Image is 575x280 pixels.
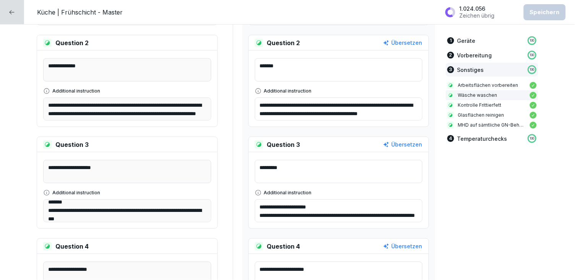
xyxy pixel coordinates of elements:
button: Übersetzen [383,39,423,47]
p: Additional instruction [52,189,100,196]
p: Question 3 [267,140,300,149]
button: Übersetzen [383,242,423,251]
p: 100 [530,38,535,43]
p: Question 4 [55,242,89,251]
p: 100 [530,53,535,57]
p: Kontrolle Frittierfett [458,102,526,109]
button: Übersetzen [383,140,423,149]
p: Arbeitsflächen vorbereiten [458,82,526,89]
p: Additional instruction [264,88,312,94]
div: 3 [447,66,454,73]
p: Question 3 [55,140,89,149]
button: Speichern [524,4,566,20]
p: Question 2 [55,38,89,47]
p: Sonstiges [457,66,484,74]
p: Additional instruction [52,88,100,94]
p: Geräte [457,37,476,45]
div: 1 [447,37,454,44]
p: 100 [530,136,535,141]
p: 1.024.056 [460,5,495,12]
div: Speichern [530,8,560,16]
button: 1.024.056Zeichen übrig [441,2,517,22]
p: Glasflächen reinigen [458,112,526,119]
p: Zeichen übrig [460,12,495,19]
p: Küche | Frühschicht - Master [37,8,123,17]
div: 2 [447,52,454,59]
p: Additional instruction [264,189,312,196]
p: Question 4 [267,242,300,251]
p: Question 2 [267,38,300,47]
div: 4 [447,135,454,142]
p: MHD auf sämtliche GN-Behälter [458,122,526,129]
p: Vorbereitung [457,51,492,59]
p: Wäsche waschen [458,92,526,99]
p: 100 [530,67,535,72]
p: Temperaturchecks [457,135,507,143]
